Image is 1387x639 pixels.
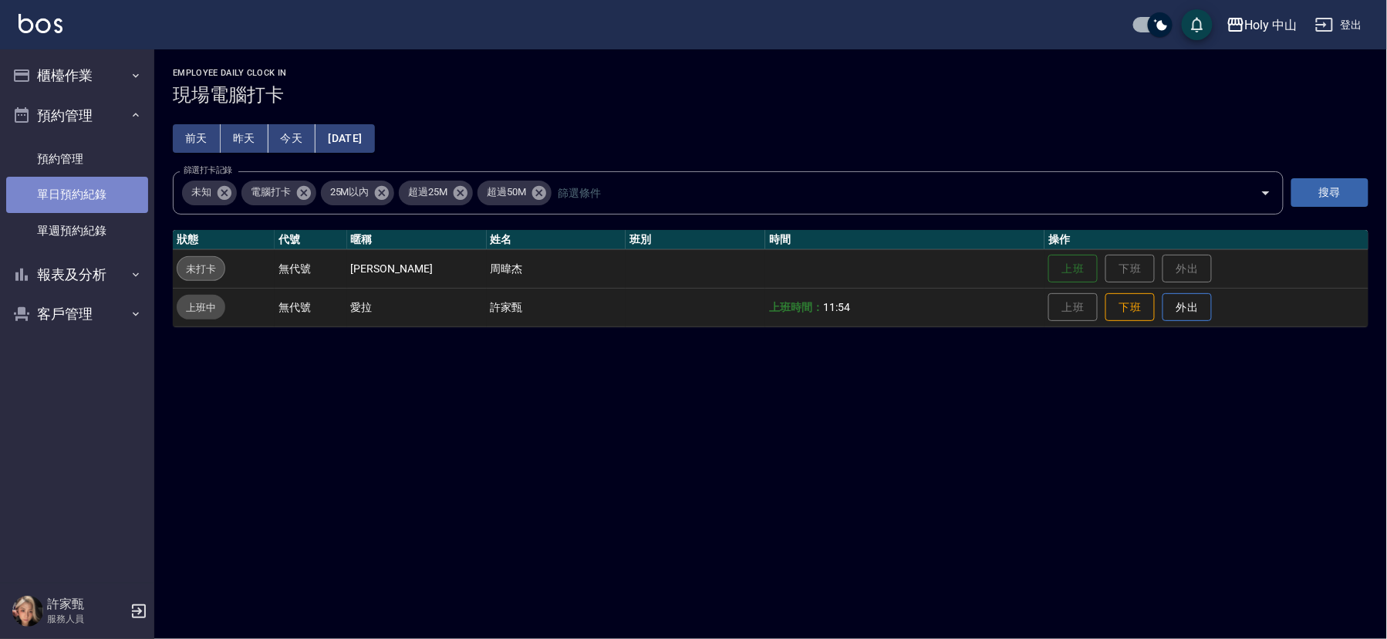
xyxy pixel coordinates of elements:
[487,249,626,288] td: 周暐杰
[321,184,379,200] span: 25M以內
[321,181,395,205] div: 25M以內
[316,124,374,153] button: [DATE]
[487,230,626,250] th: 姓名
[184,164,232,176] label: 篩選打卡記錄
[823,301,850,313] span: 11:54
[1254,181,1278,205] button: Open
[1291,178,1368,207] button: 搜尋
[487,288,626,326] td: 許家甄
[12,596,43,627] img: Person
[221,124,268,153] button: 昨天
[399,181,473,205] div: 超過25M
[177,261,224,277] span: 未打卡
[275,230,347,250] th: 代號
[478,181,552,205] div: 超過50M
[6,96,148,136] button: 預約管理
[1309,11,1368,39] button: 登出
[1105,293,1155,322] button: 下班
[765,230,1044,250] th: 時間
[478,184,535,200] span: 超過50M
[275,288,347,326] td: 無代號
[6,294,148,334] button: 客戶管理
[554,179,1233,206] input: 篩選條件
[275,249,347,288] td: 無代號
[6,255,148,295] button: 報表及分析
[626,230,765,250] th: 班別
[173,124,221,153] button: 前天
[399,184,457,200] span: 超過25M
[1220,9,1304,41] button: Holy 中山
[1182,9,1213,40] button: save
[1044,230,1368,250] th: 操作
[6,177,148,212] a: 單日預約紀錄
[268,124,316,153] button: 今天
[347,230,487,250] th: 暱稱
[173,230,275,250] th: 狀態
[241,181,316,205] div: 電腦打卡
[47,597,126,612] h5: 許家甄
[6,56,148,96] button: 櫃檯作業
[1245,15,1298,35] div: Holy 中山
[1048,255,1098,283] button: 上班
[47,612,126,626] p: 服務人員
[347,288,487,326] td: 愛拉
[1163,293,1212,322] button: 外出
[182,184,221,200] span: 未知
[6,141,148,177] a: 預約管理
[769,301,823,313] b: 上班時間：
[241,184,300,200] span: 電腦打卡
[177,299,225,316] span: 上班中
[19,14,62,33] img: Logo
[173,68,1368,78] h2: Employee Daily Clock In
[182,181,237,205] div: 未知
[6,213,148,248] a: 單週預約紀錄
[173,84,1368,106] h3: 現場電腦打卡
[347,249,487,288] td: [PERSON_NAME]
